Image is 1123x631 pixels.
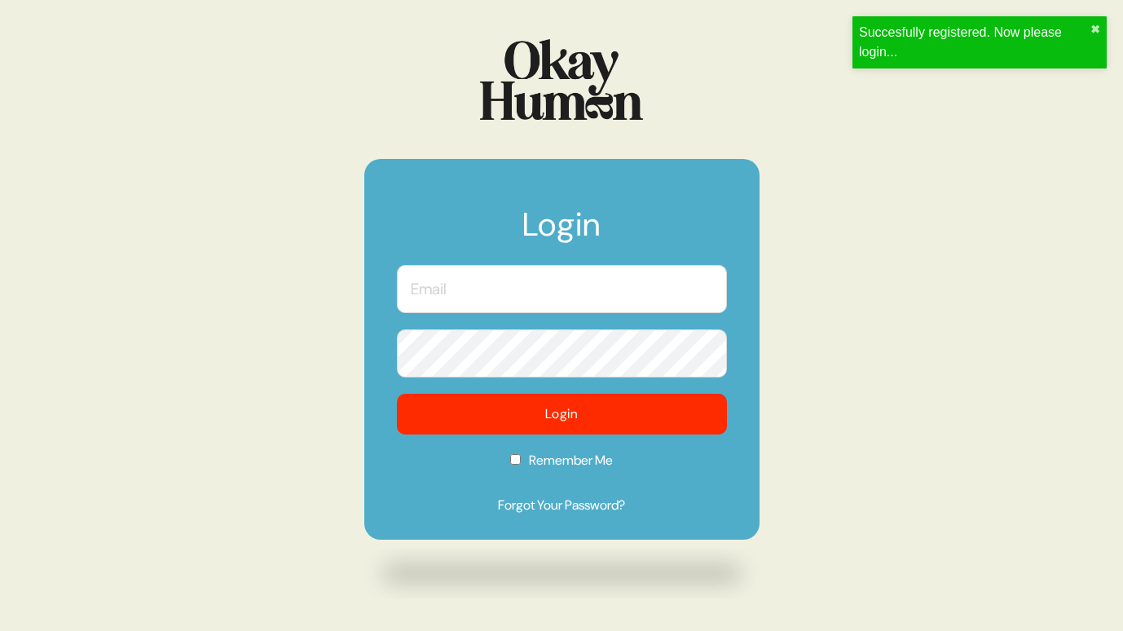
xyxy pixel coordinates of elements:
img: Drop shadow [364,548,760,599]
button: Login [397,394,727,435]
a: Forgot Your Password? [397,496,727,515]
h1: Login [397,208,727,257]
div: Succesfully registered. Now please login... [859,23,1090,62]
label: Remember Me [397,451,727,481]
input: Email [397,265,727,313]
img: Logo [480,39,643,120]
input: Remember Me [510,454,521,465]
button: close [1090,23,1100,36]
